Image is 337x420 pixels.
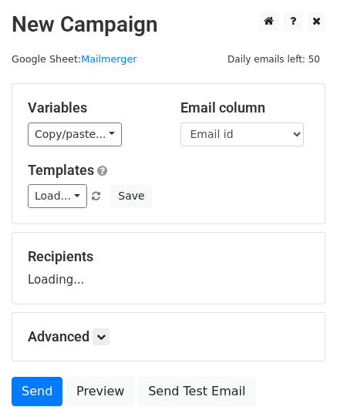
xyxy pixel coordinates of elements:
a: Daily emails left: 50 [222,53,325,65]
a: Copy/paste... [28,123,122,146]
small: Google Sheet: [12,53,137,65]
a: Templates [28,162,94,178]
div: Loading... [28,248,309,288]
a: Mailmerger [81,53,136,65]
a: Send [12,377,62,406]
a: Send Test Email [138,377,255,406]
h5: Recipients [28,248,309,265]
h5: Variables [28,99,157,116]
button: Save [111,184,151,208]
h5: Advanced [28,328,309,345]
a: Preview [66,377,134,406]
h5: Email column [180,99,310,116]
span: Daily emails left: 50 [222,51,325,68]
a: Load... [28,184,87,208]
h2: New Campaign [12,12,325,38]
